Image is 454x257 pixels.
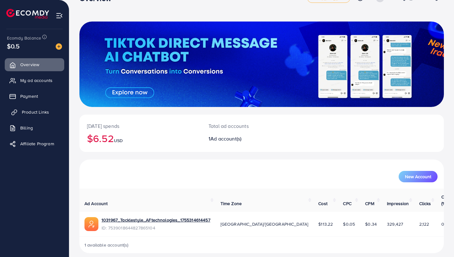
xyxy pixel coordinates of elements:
p: Total ad accounts [208,122,284,130]
h2: 1 [208,136,284,142]
span: Cost [318,200,327,207]
span: Payment [20,93,38,99]
span: CPC [343,200,351,207]
img: image [56,43,62,50]
span: [GEOGRAPHIC_DATA]/[GEOGRAPHIC_DATA] [221,221,308,227]
span: USD [114,137,123,144]
span: Overview [20,61,39,68]
span: 2,122 [419,221,429,227]
span: $113.22 [318,221,333,227]
span: My ad accounts [20,77,53,84]
span: $0.34 [365,221,377,227]
h2: $6.52 [87,132,193,144]
span: Impression [387,200,409,207]
span: Time Zone [221,200,242,207]
span: 329,427 [387,221,403,227]
img: menu [56,12,63,19]
span: CPM [365,200,374,207]
a: 1031967_Tacklestyle_AFtechnologies_1755314614457 [102,217,210,223]
a: Billing [5,122,64,134]
a: Overview [5,58,64,71]
a: Affiliate Program [5,137,64,150]
span: Clicks [419,200,431,207]
img: ic-ads-acc.e4c84228.svg [84,217,98,231]
span: New Account [405,174,431,179]
a: My ad accounts [5,74,64,87]
span: ID: 7539018644827865104 [102,225,210,231]
span: Ecomdy Balance [7,35,41,41]
img: logo [6,9,49,19]
span: Billing [20,125,33,131]
span: Product Links [22,109,49,115]
button: New Account [399,171,438,182]
span: 1 available account(s) [84,242,129,248]
span: $0.5 [7,41,20,51]
p: [DATE] spends [87,122,193,130]
span: CTR (%) [441,194,450,206]
iframe: Chat [427,229,449,252]
span: $0.05 [343,221,355,227]
span: 0.64 [441,221,451,227]
span: Ad Account [84,200,108,207]
a: Product Links [5,106,64,118]
span: Ad account(s) [210,135,241,142]
span: Affiliate Program [20,141,54,147]
a: Payment [5,90,64,103]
